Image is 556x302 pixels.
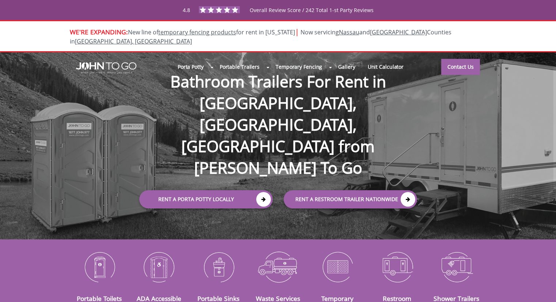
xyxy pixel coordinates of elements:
span: 4.8 [183,7,190,14]
a: temporary fencing products [158,28,236,36]
span: | [295,27,299,37]
span: Overall Review Score / 242 Total 1-st Party Reviews [250,7,374,28]
h1: Bathroom Trailers For Rent in [GEOGRAPHIC_DATA], [GEOGRAPHIC_DATA], [GEOGRAPHIC_DATA] from [PERSO... [132,47,424,179]
a: Temporary Fencing [269,59,328,75]
span: WE'RE EXPANDING: [70,27,128,36]
img: ADA-Accessible-Units-icon_N.png [135,248,183,286]
img: Portable-Sinks-icon_N.png [194,248,243,286]
a: Nassau [339,28,359,36]
img: Temporary-Fencing-cion_N.png [313,248,362,286]
span: New line of for rent in [US_STATE] [70,28,451,45]
a: Portable Trailers [213,59,266,75]
a: [GEOGRAPHIC_DATA], [GEOGRAPHIC_DATA] [75,37,192,45]
a: Rent a Porta Potty Locally [139,190,273,208]
img: Restroom-Trailers-icon_N.png [373,248,421,286]
a: [GEOGRAPHIC_DATA] [370,28,427,36]
a: Contact Us [441,59,480,75]
a: Porta Potty [171,59,210,75]
a: Unit Calculator [362,59,410,75]
img: Shower-Trailers-icon_N.png [432,248,481,286]
a: rent a RESTROOM TRAILER Nationwide [284,190,417,208]
img: Waste-Services-icon_N.png [254,248,302,286]
span: Now servicing and Counties in [70,28,451,45]
img: JOHN to go [76,62,136,74]
a: Gallery [332,59,361,75]
img: Portable-Toilets-icon_N.png [75,248,124,286]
